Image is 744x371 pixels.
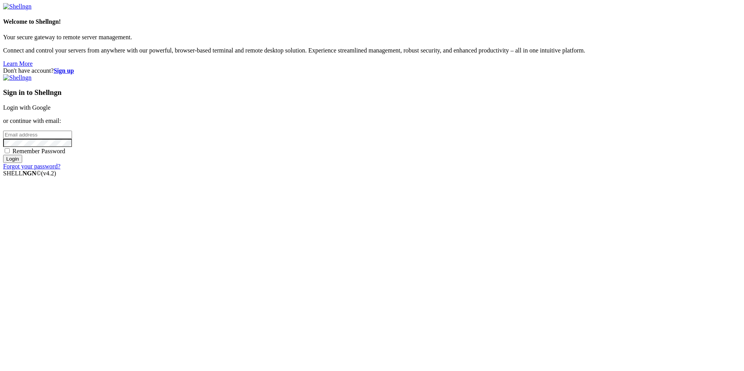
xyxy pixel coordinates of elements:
h3: Sign in to Shellngn [3,88,741,97]
span: Remember Password [12,148,65,154]
p: Connect and control your servers from anywhere with our powerful, browser-based terminal and remo... [3,47,741,54]
h4: Welcome to Shellngn! [3,18,741,25]
p: Your secure gateway to remote server management. [3,34,741,41]
div: Don't have account? [3,67,741,74]
img: Shellngn [3,3,32,10]
a: Learn More [3,60,33,67]
span: SHELL © [3,170,56,177]
input: Email address [3,131,72,139]
img: Shellngn [3,74,32,81]
p: or continue with email: [3,117,741,124]
a: Forgot your password? [3,163,60,170]
b: NGN [23,170,37,177]
input: Remember Password [5,148,10,153]
input: Login [3,155,22,163]
a: Login with Google [3,104,51,111]
a: Sign up [54,67,74,74]
span: 4.2.0 [41,170,56,177]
